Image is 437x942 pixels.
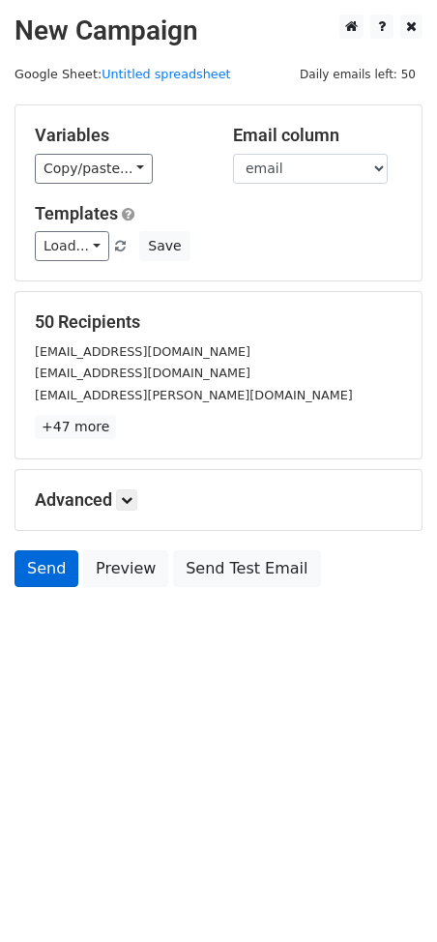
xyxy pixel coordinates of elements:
h5: Email column [233,125,402,146]
small: [EMAIL_ADDRESS][PERSON_NAME][DOMAIN_NAME] [35,388,353,402]
small: Google Sheet: [15,67,231,81]
a: Templates [35,203,118,223]
a: Untitled spreadsheet [102,67,230,81]
small: [EMAIL_ADDRESS][DOMAIN_NAME] [35,366,250,380]
a: Load... [35,231,109,261]
a: +47 more [35,415,116,439]
h5: 50 Recipients [35,311,402,333]
span: Daily emails left: 50 [293,64,422,85]
a: Copy/paste... [35,154,153,184]
h5: Advanced [35,489,402,511]
a: Daily emails left: 50 [293,67,422,81]
button: Save [139,231,189,261]
h5: Variables [35,125,204,146]
small: [EMAIL_ADDRESS][DOMAIN_NAME] [35,344,250,359]
h2: New Campaign [15,15,422,47]
a: Send [15,550,78,587]
iframe: Chat Widget [340,849,437,942]
a: Preview [83,550,168,587]
a: Send Test Email [173,550,320,587]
